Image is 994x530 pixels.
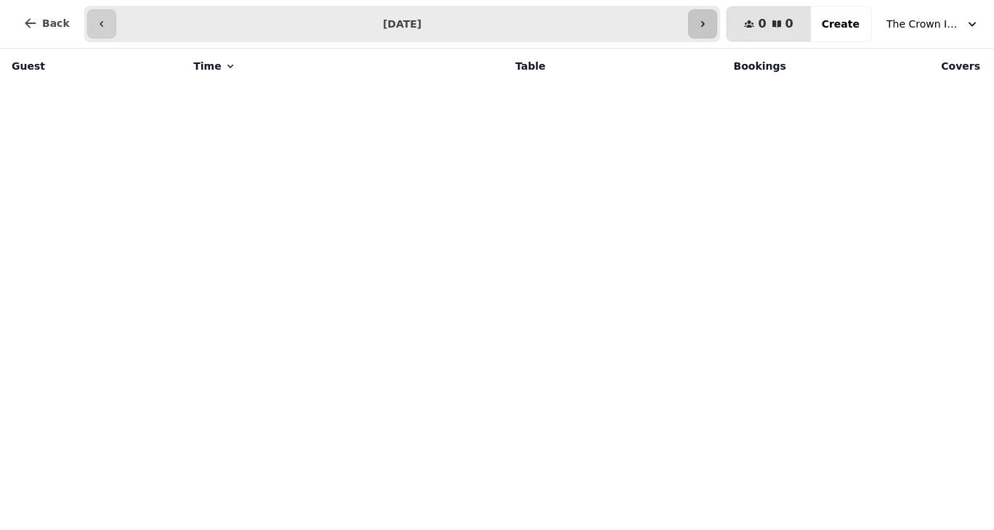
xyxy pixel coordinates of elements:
span: 0 [758,18,766,30]
th: Covers [795,49,989,83]
span: Back [42,18,70,28]
th: Bookings [554,49,795,83]
th: Table [391,49,554,83]
span: The Crown Inn [886,17,959,31]
span: 0 [785,18,793,30]
button: Create [810,7,871,41]
button: Back [12,6,81,41]
span: Time [193,59,221,73]
button: The Crown Inn [878,11,988,37]
button: 00 [727,7,810,41]
button: Time [193,59,235,73]
span: Create [822,19,860,29]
